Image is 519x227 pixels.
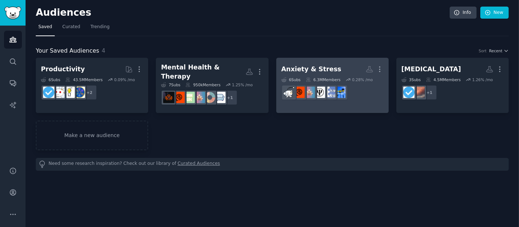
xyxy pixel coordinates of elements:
img: TalkTherapy [214,92,226,103]
img: selfimprovementday [414,87,425,98]
div: 1.25 % /mo [232,82,253,87]
div: 7 Sub s [161,82,180,87]
img: productivity [53,87,65,98]
div: 3 Sub s [401,77,421,82]
img: dbtselfhelp [204,92,215,103]
img: anxiety_support [334,87,346,98]
img: MentalHealthSupport [163,92,174,103]
h2: Audiences [36,7,450,19]
a: Mental Health & Therapy7Subs950kMembers1.25% /mo+1TalkTherapydbtselfhelpHealthAnxietyMentalHealth... [156,58,268,113]
a: [MEDICAL_DATA]3Subs4.5MMembers1.26% /mo+1selfimprovementdaygetdisciplined [396,58,509,113]
a: Curated [60,21,83,36]
img: MentalHealthUK [184,92,195,103]
img: FE_Exam [324,87,335,98]
a: Trending [88,21,112,36]
img: LifeProTips [74,87,85,98]
div: Anxiety & Stress [281,65,342,74]
img: Anxiety [283,87,295,98]
div: 6 Sub s [41,77,60,82]
span: Trending [91,24,109,30]
div: 950k Members [185,82,220,87]
div: Sort [479,48,487,53]
div: 0.09 % /mo [114,77,135,82]
span: 4 [102,47,105,54]
a: Info [450,7,477,19]
div: 43.5M Members [65,77,103,82]
img: getdisciplined [43,87,54,98]
span: Your Saved Audiences [36,46,99,56]
div: 1.26 % /mo [472,77,493,82]
img: HealthAnxiety [304,87,315,98]
a: Curated Audiences [178,160,220,168]
a: Productivity6Subs43.5MMembers0.09% /mo+2LifeProTipslifehacksproductivitygetdisciplined [36,58,148,113]
a: Make a new audience [36,121,148,150]
div: + 1 [222,90,238,105]
div: 0.28 % /mo [352,77,373,82]
div: + 2 [82,85,97,100]
a: New [480,7,509,19]
a: Saved [36,21,55,36]
div: Productivity [41,65,85,74]
div: 4.5M Members [426,77,461,82]
img: mentalhealth [293,87,305,98]
div: Need some research inspiration? Check out our library of [36,158,509,171]
div: Mental Health & Therapy [161,63,245,81]
img: getdisciplined [403,87,415,98]
div: + 1 [422,85,437,100]
img: lifehacks [64,87,75,98]
div: [MEDICAL_DATA] [401,65,461,74]
img: HealthAnxiety [194,92,205,103]
div: 6.3M Members [306,77,341,82]
div: 6 Sub s [281,77,301,82]
span: Curated [62,24,80,30]
span: Saved [38,24,52,30]
img: GummySearch logo [4,7,21,19]
span: Recent [489,48,502,53]
img: mentalhealth [173,92,185,103]
button: Recent [489,48,509,53]
a: Anxiety & Stress6Subs6.3MMembers0.28% /moanxiety_supportFE_ExampsychologyHealthAnxietymentalhealt... [276,58,389,113]
img: psychology [314,87,325,98]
